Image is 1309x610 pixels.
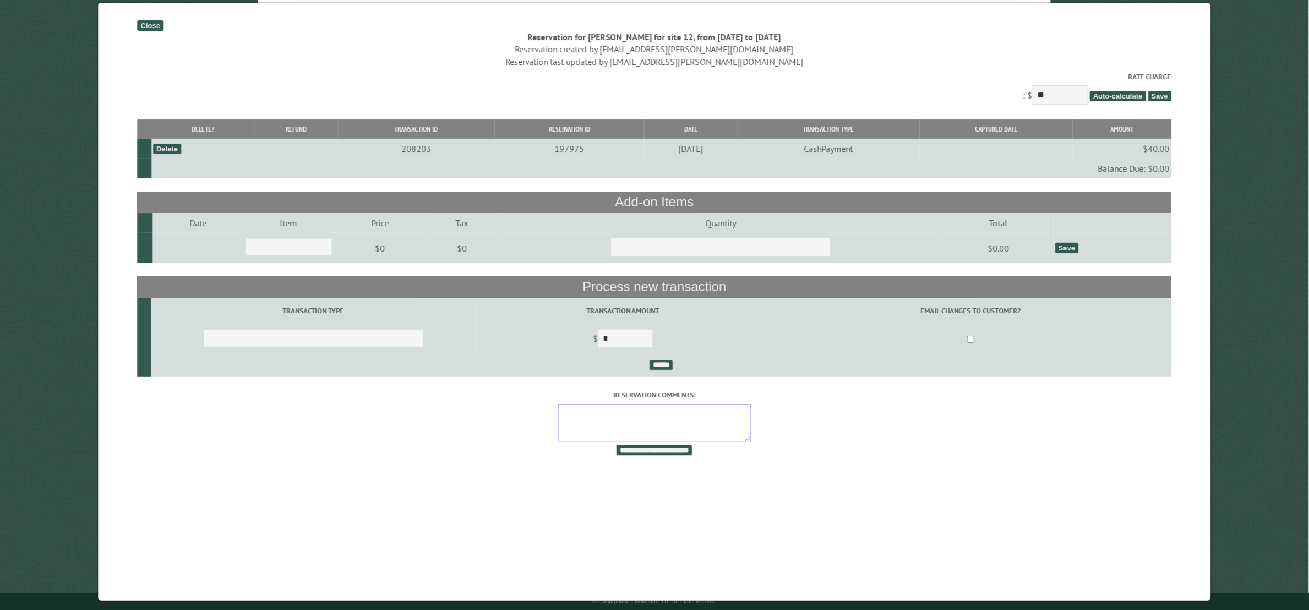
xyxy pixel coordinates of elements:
span: Auto-calculate [1090,91,1146,101]
td: CashPayment [738,139,920,159]
div: Reservation created by [EMAIL_ADDRESS][PERSON_NAME][DOMAIN_NAME] [138,43,1172,55]
label: Transaction Amount [477,306,768,316]
td: $0 [334,233,427,264]
div: Reservation last updated by [EMAIL_ADDRESS][PERSON_NAME][DOMAIN_NAME] [138,56,1172,68]
th: Amount [1073,119,1171,139]
td: $40.00 [1073,139,1171,159]
th: Reservation ID [495,119,645,139]
td: Quantity [498,213,943,233]
td: Balance Due: $0.00 [151,159,1171,178]
div: : $ [138,72,1172,107]
label: Transaction Type [153,306,474,316]
label: Email changes to customer? [772,306,1170,316]
div: Save [1055,243,1078,253]
div: Reservation for [PERSON_NAME] for site 12, from [DATE] to [DATE] [138,31,1172,43]
th: Captured Date [920,119,1073,139]
td: Price [334,213,427,233]
th: Add-on Items [138,192,1172,213]
td: 208203 [338,139,495,159]
td: Date [153,213,243,233]
div: Close [138,20,163,31]
td: $ [476,324,770,355]
td: 197975 [495,139,645,159]
div: Delete [153,144,181,154]
label: Reservation comments: [138,390,1172,400]
th: Process new transaction [138,276,1172,297]
th: Refund [255,119,338,139]
th: Delete? [151,119,255,139]
td: [DATE] [645,139,738,159]
small: © Campground Commander LLC. All rights reserved. [592,598,717,605]
td: Tax [427,213,498,233]
span: Save [1148,91,1171,101]
td: $0 [427,233,498,264]
th: Transaction ID [338,119,495,139]
td: Total [944,213,1054,233]
th: Transaction Type [738,119,920,139]
td: $0.00 [944,233,1054,264]
th: Date [645,119,738,139]
td: Item [243,213,334,233]
label: Rate Charge [138,72,1172,82]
